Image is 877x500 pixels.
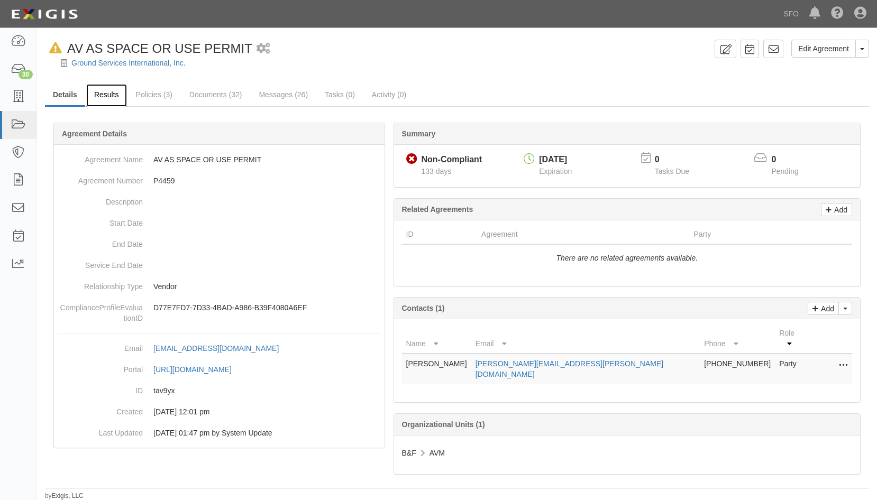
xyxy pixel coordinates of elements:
dt: Email [58,338,143,354]
p: Add [818,302,834,314]
div: AV AS SPACE OR USE PERMIT [45,40,252,58]
dt: Portal [58,359,143,375]
span: AVM [430,449,445,457]
div: [DATE] [539,154,572,166]
th: Name [402,323,471,354]
th: ID [402,225,478,244]
span: Since 05/01/2025 [422,167,452,175]
th: Phone [700,323,775,354]
dt: Agreement Number [58,170,143,186]
div: [EMAIL_ADDRESS][DOMAIN_NAME] [153,343,279,354]
dt: Service End Date [58,255,143,271]
i: In Default since 02/10/2025 [49,43,62,54]
dd: Vendor [58,276,380,297]
a: Documents (32) [181,84,250,105]
th: Email [471,323,700,354]
a: Results [86,84,127,107]
dt: ID [58,380,143,396]
i: Non-Compliant [406,154,417,165]
th: Party [690,225,812,244]
a: Add [821,203,852,216]
a: Ground Services International, Inc. [71,59,186,67]
dt: Agreement Name [58,149,143,165]
span: B&F [402,449,416,457]
th: Role [775,323,810,354]
td: [PERSON_NAME] [402,354,471,384]
dt: Description [58,191,143,207]
dd: [DATE] 12:01 pm [58,401,380,422]
i: There are no related agreements available. [556,254,698,262]
dt: ComplianceProfileEvaluationID [58,297,143,323]
b: Organizational Units (1) [402,420,485,429]
a: Tasks (0) [317,84,363,105]
p: 0 [771,154,811,166]
a: [URL][DOMAIN_NAME] [153,365,243,374]
span: Expiration [539,167,572,175]
div: 30 [19,70,33,79]
td: [PHONE_NUMBER] [700,354,775,384]
a: [EMAIL_ADDRESS][DOMAIN_NAME] [153,344,290,353]
a: Add [808,302,839,315]
b: Related Agreements [402,205,473,214]
a: Messages (26) [251,84,316,105]
a: Exigis, LLC [52,492,84,499]
dd: P4459 [58,170,380,191]
p: 0 [655,154,702,166]
b: Contacts (1) [402,304,445,312]
i: 1 scheduled workflow [257,43,270,54]
dd: [DATE] 01:47 pm by System Update [58,422,380,443]
b: Agreement Details [62,129,127,138]
p: D77E7FD7-7D33-4BAD-A986-B39F4080A6EF [153,302,380,313]
dt: Created [58,401,143,417]
dt: Start Date [58,212,143,228]
span: Tasks Due [655,167,689,175]
span: Pending [771,167,798,175]
img: logo-5460c22ac91f19d4615b14bd174203de0afe785f0fc80cf4dbbc73dc1793850b.png [8,5,81,24]
th: Agreement [477,225,689,244]
a: Details [45,84,85,107]
i: Help Center - Complianz [831,7,844,20]
td: Party [775,354,810,384]
dt: Relationship Type [58,276,143,292]
a: Activity (0) [364,84,414,105]
a: [PERSON_NAME][EMAIL_ADDRESS][PERSON_NAME][DOMAIN_NAME] [476,359,664,378]
a: Edit Agreement [791,40,856,58]
dd: tav9yx [58,380,380,401]
dt: Last Updated [58,422,143,438]
a: Policies (3) [128,84,180,105]
p: Add [832,203,847,216]
b: Summary [402,129,436,138]
div: Non-Compliant [422,154,482,166]
a: SFO [778,3,804,24]
dt: End Date [58,234,143,249]
dd: AV AS SPACE OR USE PERMIT [58,149,380,170]
span: AV AS SPACE OR USE PERMIT [67,41,252,55]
